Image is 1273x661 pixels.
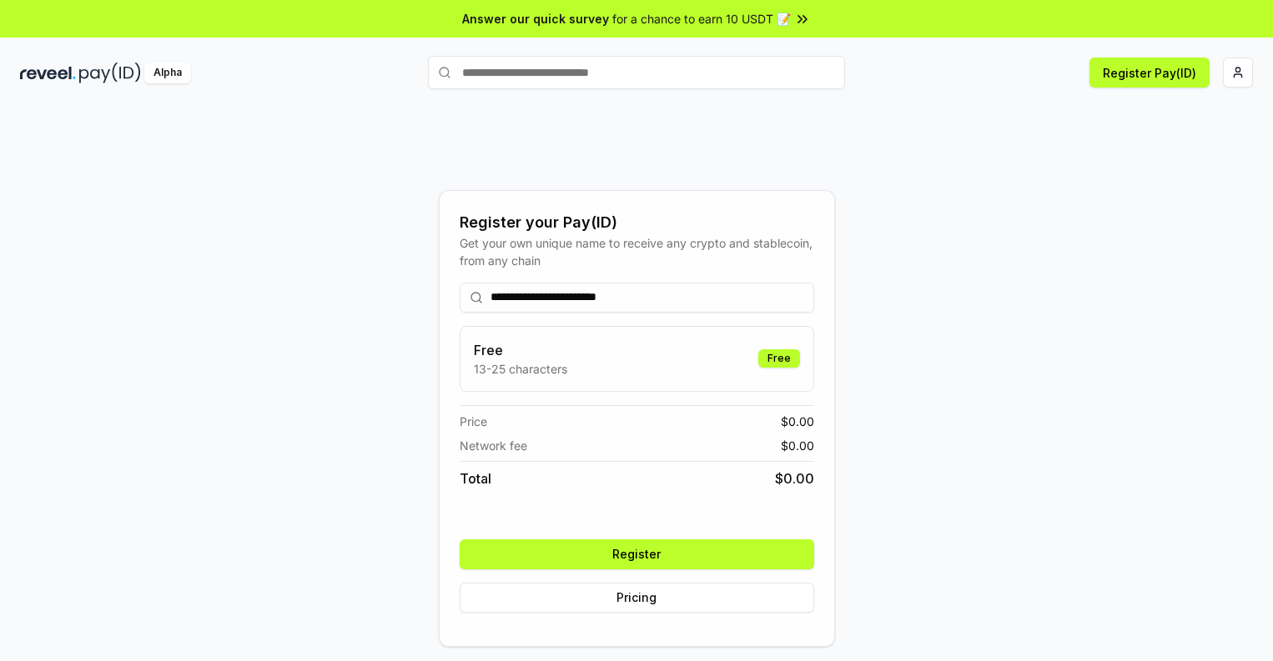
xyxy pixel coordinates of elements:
[462,10,609,28] span: Answer our quick survey
[460,437,527,454] span: Network fee
[474,340,567,360] h3: Free
[460,211,814,234] div: Register your Pay(ID)
[781,413,814,430] span: $ 0.00
[474,360,567,378] p: 13-25 characters
[612,10,791,28] span: for a chance to earn 10 USDT 📝
[460,539,814,569] button: Register
[775,468,814,488] span: $ 0.00
[20,63,76,83] img: reveel_dark
[1089,58,1210,88] button: Register Pay(ID)
[144,63,191,83] div: Alpha
[460,583,814,613] button: Pricing
[79,63,141,83] img: pay_id
[460,468,491,488] span: Total
[460,234,814,269] div: Get your own unique name to receive any crypto and stablecoin, from any chain
[781,437,814,454] span: $ 0.00
[758,349,800,368] div: Free
[460,413,487,430] span: Price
